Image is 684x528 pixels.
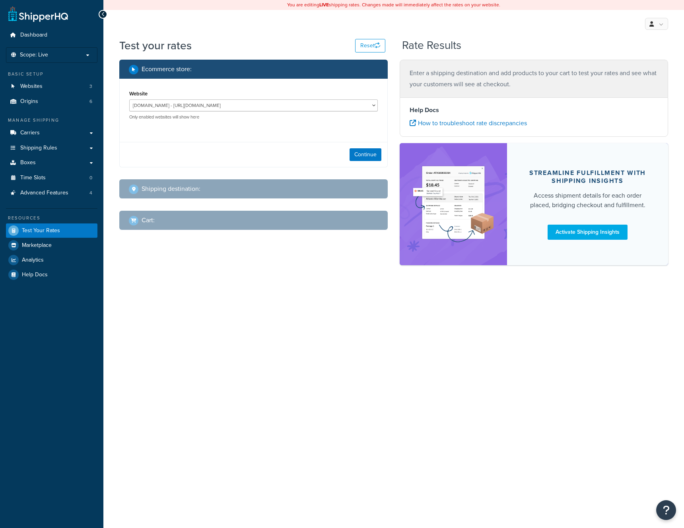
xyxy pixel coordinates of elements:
span: 6 [89,98,92,105]
label: Website [129,91,148,97]
h2: Rate Results [402,39,461,52]
h1: Test your rates [119,38,192,53]
div: Access shipment details for each order placed, bridging checkout and fulfillment. [526,191,649,210]
a: Shipping Rules [6,141,97,155]
h2: Ecommerce store : [142,66,192,73]
p: Enter a shipping destination and add products to your cart to test your rates and see what your c... [410,68,658,90]
span: Boxes [20,159,36,166]
div: Resources [6,215,97,221]
span: Analytics [22,257,44,264]
span: Advanced Features [20,190,68,196]
div: Streamline Fulfillment with Shipping Insights [526,169,649,185]
span: Dashboard [20,32,47,39]
div: Manage Shipping [6,117,97,124]
span: Test Your Rates [22,227,60,234]
a: Carriers [6,126,97,140]
span: Scope: Live [20,52,48,58]
span: Origins [20,98,38,105]
span: Shipping Rules [20,145,57,151]
span: Time Slots [20,175,46,181]
a: Help Docs [6,268,97,282]
a: Origins6 [6,94,97,109]
a: Time Slots0 [6,171,97,185]
img: feature-image-si-e24932ea9b9fcd0ff835db86be1ff8d589347e8876e1638d903ea230a36726be.png [412,155,495,253]
b: LIVE [319,1,329,8]
span: Help Docs [22,272,48,278]
a: Activate Shipping Insights [548,225,628,240]
div: Basic Setup [6,71,97,78]
a: How to troubleshoot rate discrepancies [410,118,527,128]
h2: Cart : [142,217,155,224]
span: 0 [89,175,92,181]
a: Websites3 [6,79,97,94]
h2: Shipping destination : [142,185,200,192]
a: Test Your Rates [6,223,97,238]
p: Only enabled websites will show here [129,114,378,120]
span: Carriers [20,130,40,136]
li: Websites [6,79,97,94]
span: 3 [89,83,92,90]
button: Open Resource Center [656,500,676,520]
a: Dashboard [6,28,97,43]
li: Advanced Features [6,186,97,200]
li: Origins [6,94,97,109]
a: Advanced Features4 [6,186,97,200]
span: Websites [20,83,43,90]
span: Marketplace [22,242,52,249]
a: Analytics [6,253,97,267]
h4: Help Docs [410,105,658,115]
button: Reset [355,39,385,52]
span: 4 [89,190,92,196]
a: Marketplace [6,238,97,252]
a: Boxes [6,155,97,170]
button: Continue [350,148,381,161]
li: Time Slots [6,171,97,185]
